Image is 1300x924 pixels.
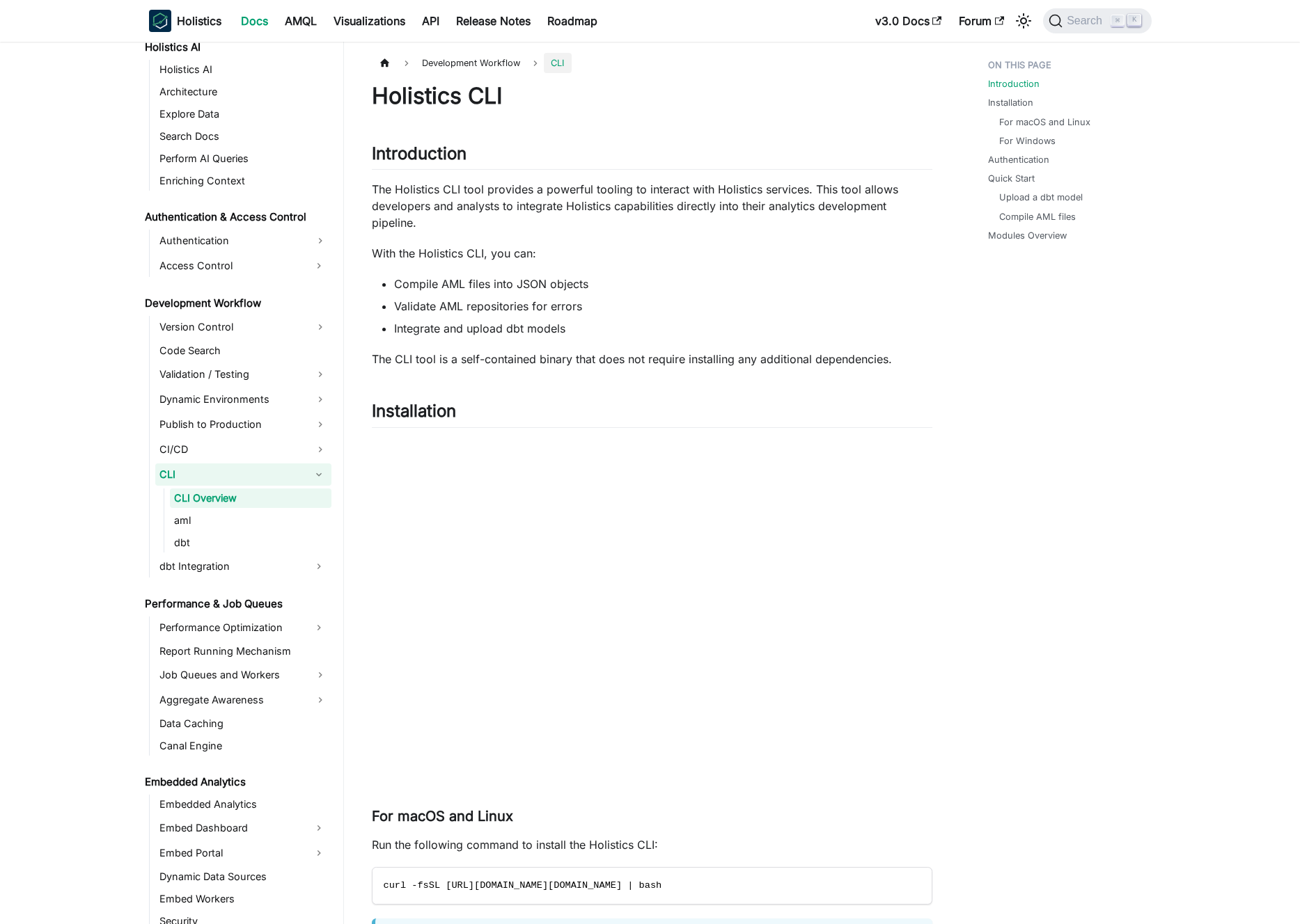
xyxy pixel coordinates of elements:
[306,842,331,864] button: Expand sidebar category 'Embed Portal'
[306,555,331,577] button: Expand sidebar category 'dbt Integration'
[155,388,331,411] a: Dynamic Environments
[372,53,932,73] nav: Breadcrumbs
[394,298,932,314] li: Validate AML repositories for errors
[867,10,950,32] a: v3.0 Docs
[149,10,221,32] a: HolisticsHolistics
[999,210,1076,223] a: Compile AML files
[155,127,331,146] a: Search Docs
[141,594,331,614] a: Performance & Job Queues
[141,207,331,227] a: Authentication & Access Control
[177,13,221,29] b: Holistics
[155,438,331,461] a: CI/CD
[325,10,414,32] a: Visualizations
[155,889,331,909] a: Embed Workers
[170,533,331,552] a: dbt
[155,255,306,277] a: Access Control
[372,439,932,775] iframe: YouTube video player
[155,413,331,436] a: Publish to Production
[372,836,932,853] p: Run the following command to install the Holistics CLI:
[306,616,331,639] button: Expand sidebar category 'Performance Optimization'
[306,817,331,839] button: Expand sidebar category 'Embed Dashboard'
[539,10,606,32] a: Roadmap
[155,616,306,639] a: Performance Optimization
[155,171,331,191] a: Enriching Context
[155,82,331,102] a: Architecture
[306,463,331,486] button: Collapse sidebar category 'CLI'
[372,53,398,73] a: Home page
[170,488,331,508] a: CLI Overview
[999,115,1090,129] a: For macOS and Linux
[155,842,306,864] a: Embed Portal
[394,276,932,292] li: Compile AML files into JSON objects
[394,320,932,337] li: Integrate and upload dbt models
[141,772,331,792] a: Embedded Analytics
[155,316,331,338] a: Version Control
[448,10,539,32] a: Release Notes
[384,880,662,891] span: curl -fsSL [URL][DOMAIN_NAME][DOMAIN_NAME] | bash
[988,96,1033,109] a: Installation
[988,77,1040,90] a: Introduction
[155,463,306,486] a: CLI
[1063,15,1111,27] span: Search
[372,181,932,231] p: The Holistics CLI tool provides a powerful tooling to interact with Holistics services. This tool...
[1043,8,1151,33] button: Search (Command+K)
[950,10,1012,32] a: Forum
[155,689,331,711] a: Aggregate Awareness
[372,143,932,170] h2: Introduction
[155,555,306,577] a: dbt Integration
[149,10,171,32] img: Holistics
[415,53,527,73] span: Development Workflow
[155,664,331,686] a: Job Queues and Workers
[372,401,932,427] h2: Installation
[1012,10,1035,32] button: Switch between dark and light mode (currently light mode)
[372,351,932,367] p: The CLI tool is a self-contained binary that does not require installing any additional dependenc...
[1127,14,1141,26] kbd: K
[141,294,331,313] a: Development Workflow
[233,10,276,32] a: Docs
[155,60,331,79] a: Holistics AI
[155,795,331,814] a: Embedded Analytics
[999,134,1056,148] a: For Windows
[155,867,331,886] a: Dynamic Data Sources
[306,255,331,277] button: Expand sidebar category 'Access Control'
[372,808,932,825] h3: For macOS and Linux
[155,817,306,839] a: Embed Dashboard
[155,714,331,733] a: Data Caching
[155,363,331,385] a: Validation / Testing
[141,38,331,57] a: Holistics AI
[372,245,932,262] p: With the Holistics CLI, you can:
[544,53,571,73] span: CLI
[155,149,331,168] a: Perform AI Queries
[988,229,1067,242] a: Modules Overview
[155,341,331,360] a: Code Search
[372,82,932,110] h1: Holistics CLI
[135,42,344,924] nav: Docs sidebar
[155,230,331,252] a: Authentication
[988,153,1049,166] a: Authentication
[414,10,448,32] a: API
[170,511,331,530] a: aml
[988,172,1035,185] a: Quick Start
[155,642,331,661] a: Report Running Mechanism
[155,736,331,756] a: Canal Engine
[1111,15,1125,27] kbd: ⌘
[999,191,1083,204] a: Upload a dbt model
[276,10,325,32] a: AMQL
[155,104,331,124] a: Explore Data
